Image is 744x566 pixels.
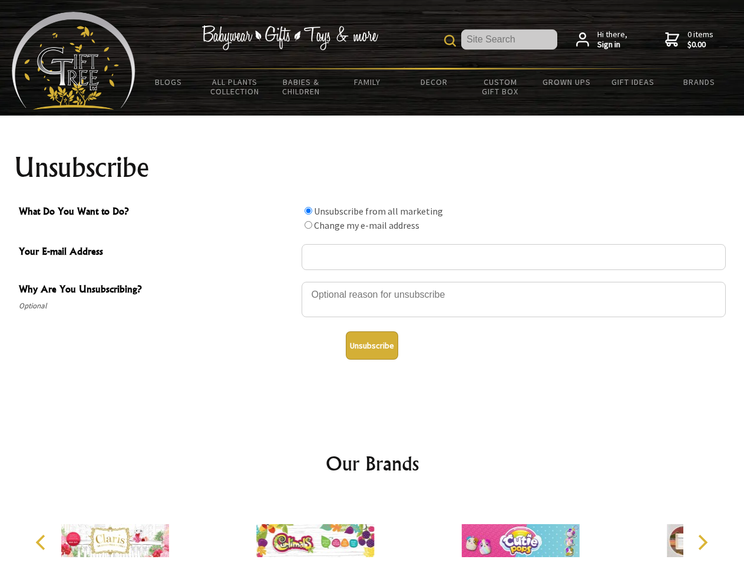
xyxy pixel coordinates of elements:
[19,299,296,313] span: Optional
[335,70,401,94] a: Family
[19,204,296,221] span: What Do You Want to Do?
[29,529,55,555] button: Previous
[268,70,335,104] a: Babies & Children
[346,331,398,360] button: Unsubscribe
[302,282,726,317] textarea: Why Are You Unsubscribing?
[666,70,733,94] a: Brands
[467,70,534,104] a: Custom Gift Box
[135,70,202,94] a: BLOGS
[687,40,713,50] strong: $0.00
[600,70,666,94] a: Gift Ideas
[689,529,715,555] button: Next
[19,282,296,299] span: Why Are You Unsubscribing?
[461,29,557,50] input: Site Search
[305,207,312,215] input: What Do You Want to Do?
[19,244,296,261] span: Your E-mail Address
[314,219,419,231] label: Change my e-mail address
[202,70,269,104] a: All Plants Collection
[665,29,713,50] a: 0 items$0.00
[14,153,730,182] h1: Unsubscribe
[305,221,312,229] input: What Do You Want to Do?
[597,29,627,50] span: Hi there,
[302,244,726,270] input: Your E-mail Address
[24,449,721,478] h2: Our Brands
[444,35,456,47] img: product search
[597,40,627,50] strong: Sign in
[687,29,713,50] span: 0 items
[314,205,443,217] label: Unsubscribe from all marketing
[401,70,467,94] a: Decor
[576,29,627,50] a: Hi there,Sign in
[12,12,135,110] img: Babyware - Gifts - Toys and more...
[201,25,378,50] img: Babywear - Gifts - Toys & more
[533,70,600,94] a: Grown Ups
